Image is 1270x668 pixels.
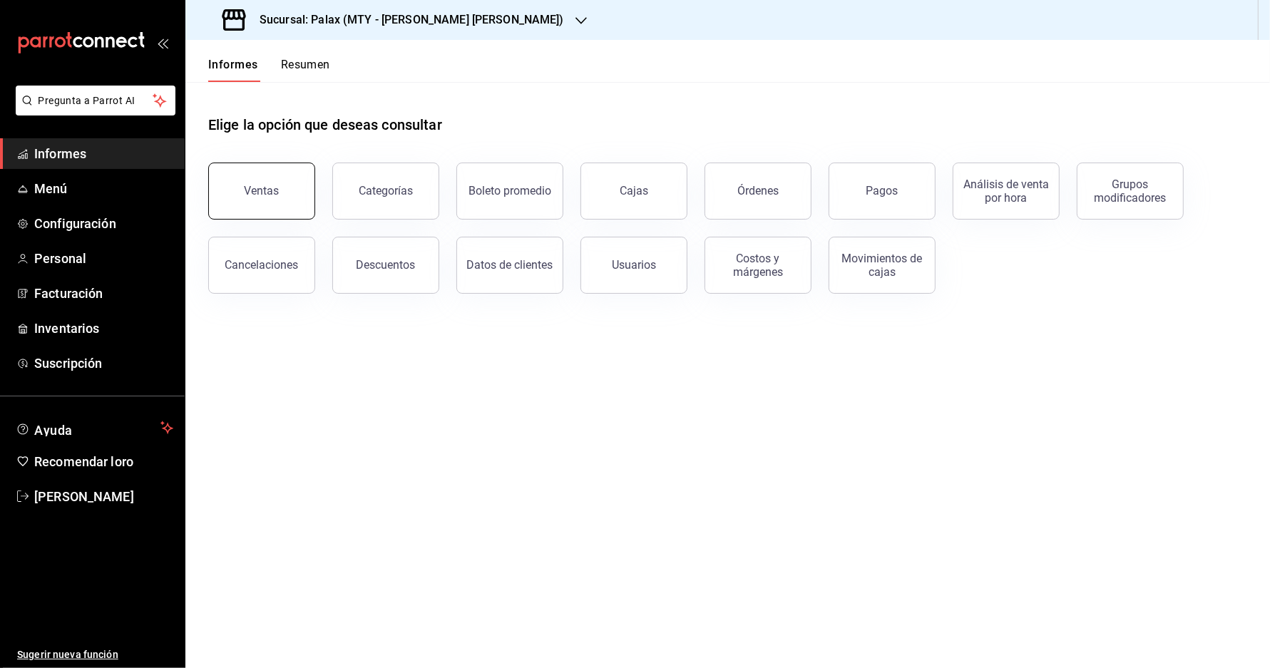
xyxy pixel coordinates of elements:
a: Pregunta a Parrot AI [10,103,175,118]
button: Movimientos de cajas [829,237,936,294]
font: Categorías [359,184,413,197]
button: Descuentos [332,237,439,294]
font: Descuentos [357,258,416,272]
button: Análisis de venta por hora [953,163,1060,220]
button: Pregunta a Parrot AI [16,86,175,115]
font: Datos de clientes [467,258,553,272]
font: Boleto promedio [468,184,551,197]
font: Usuarios [612,258,656,272]
button: Costos y márgenes [705,237,811,294]
font: Recomendar loro [34,454,133,469]
font: Cajas [620,184,648,197]
font: Informes [34,146,86,161]
button: Grupos modificadores [1077,163,1184,220]
font: Suscripción [34,356,102,371]
div: pestañas de navegación [208,57,330,82]
font: [PERSON_NAME] [34,489,134,504]
button: Órdenes [705,163,811,220]
font: Inventarios [34,321,99,336]
font: Grupos modificadores [1095,178,1167,205]
font: Ayuda [34,423,73,438]
button: Pagos [829,163,936,220]
button: abrir_cajón_menú [157,37,168,48]
font: Movimientos de cajas [842,252,923,279]
font: Personal [34,251,86,266]
font: Resumen [281,58,330,71]
button: Ventas [208,163,315,220]
font: Pagos [866,184,898,197]
button: Datos de clientes [456,237,563,294]
font: Elige la opción que deseas consultar [208,116,442,133]
font: Facturación [34,286,103,301]
button: Boleto promedio [456,163,563,220]
font: Sucursal: Palax (MTY - [PERSON_NAME] [PERSON_NAME]) [260,13,564,26]
font: Cancelaciones [225,258,299,272]
button: Categorías [332,163,439,220]
font: Menú [34,181,68,196]
font: Costos y márgenes [733,252,783,279]
button: Cancelaciones [208,237,315,294]
font: Pregunta a Parrot AI [39,95,135,106]
font: Configuración [34,216,116,231]
font: Sugerir nueva función [17,649,118,660]
font: Órdenes [737,184,779,197]
button: Usuarios [580,237,687,294]
font: Ventas [245,184,280,197]
button: Cajas [580,163,687,220]
font: Análisis de venta por hora [963,178,1049,205]
font: Informes [208,58,258,71]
